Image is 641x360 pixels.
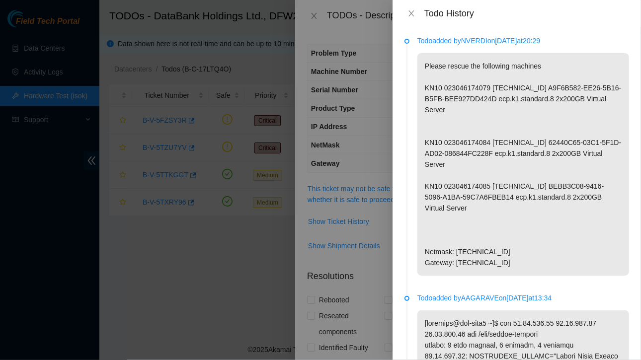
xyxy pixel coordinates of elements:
[417,53,629,276] p: Please rescue the following machines KN10 023046174079 [TECHNICAL_ID] A9F6B582-EE26-5B16-B5FB-BEE...
[407,9,415,17] span: close
[417,292,629,303] p: Todo added by AAGARAVE on [DATE] at 13:34
[417,35,629,46] p: Todo added by NVERDI on [DATE] at 20:29
[424,8,629,19] div: Todo History
[404,9,418,18] button: Close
